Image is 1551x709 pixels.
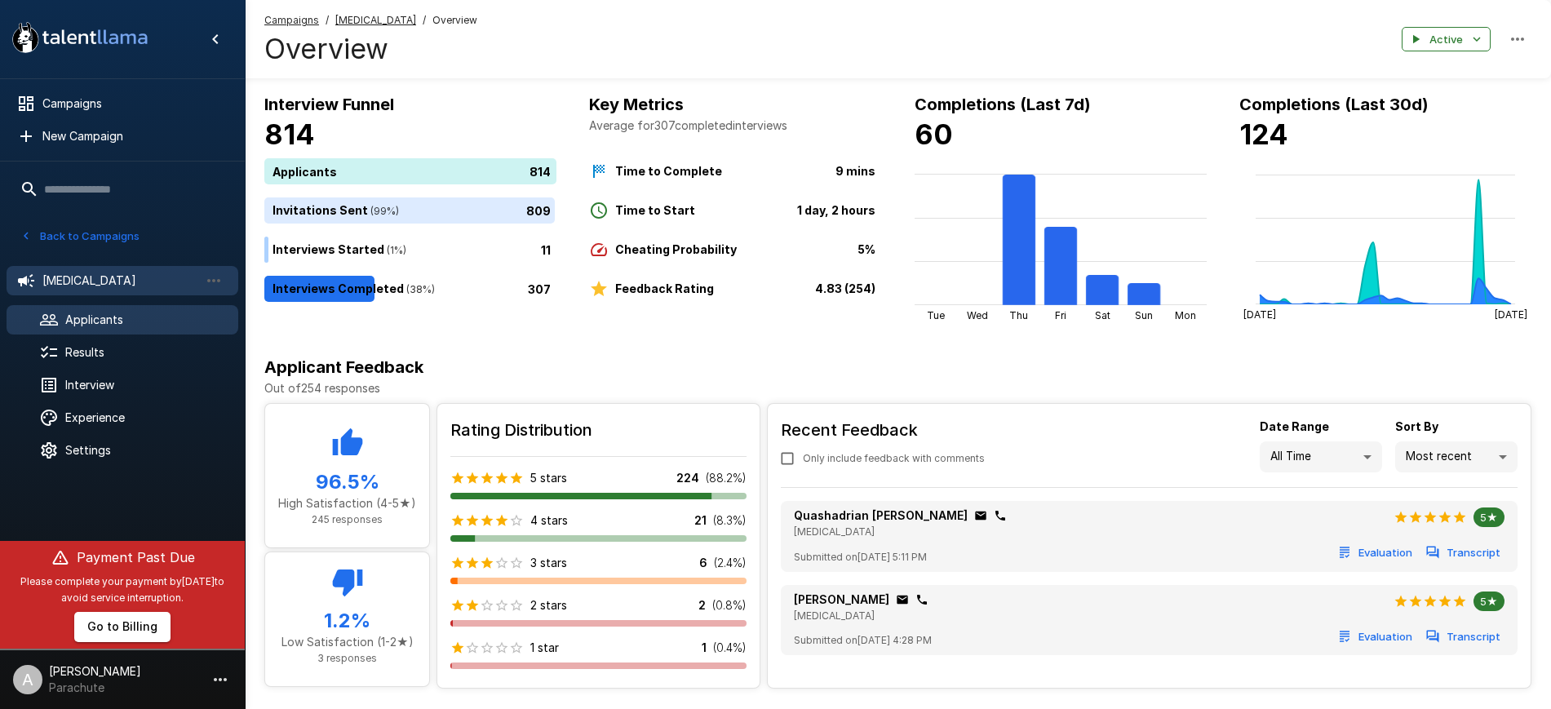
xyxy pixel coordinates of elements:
[915,117,953,151] b: 60
[1423,540,1504,565] button: Transcript
[857,242,875,256] b: 5%
[794,632,932,649] span: Submitted on [DATE] 4:28 PM
[1239,95,1429,114] b: Completions (Last 30d)
[589,117,881,134] p: Average for 307 completed interviews
[264,32,477,66] h4: Overview
[794,507,968,524] p: Quashadrian [PERSON_NAME]
[1243,308,1276,321] tspan: [DATE]
[528,280,551,297] p: 307
[706,470,747,486] p: ( 88.2 %)
[264,117,315,151] b: 814
[432,12,477,29] span: Overview
[815,281,875,295] b: 4.83 (254)
[1260,441,1382,472] div: All Time
[781,417,998,443] h6: Recent Feedback
[530,512,568,529] p: 4 stars
[794,525,875,538] span: [MEDICAL_DATA]
[541,241,551,258] p: 11
[1239,117,1288,151] b: 124
[974,509,987,522] div: Click to copy
[896,593,909,606] div: Click to copy
[797,203,875,217] b: 1 day, 2 hours
[699,555,707,571] p: 6
[317,652,377,664] span: 3 responses
[278,495,416,512] p: High Satisfaction (4-5★)
[1473,511,1504,524] span: 5★
[1335,540,1416,565] button: Evaluation
[526,202,551,219] p: 809
[1423,624,1504,649] button: Transcript
[1055,309,1066,321] tspan: Fri
[714,555,747,571] p: ( 2.4 %)
[530,470,567,486] p: 5 stars
[712,597,747,614] p: ( 0.8 %)
[966,309,987,321] tspan: Wed
[530,162,551,179] p: 814
[835,164,875,178] b: 9 mins
[264,95,394,114] b: Interview Funnel
[794,549,927,565] span: Submitted on [DATE] 5:11 PM
[423,12,426,29] span: /
[1260,419,1329,433] b: Date Range
[1473,595,1504,608] span: 5★
[326,12,329,29] span: /
[1402,27,1491,52] button: Active
[915,593,928,606] div: Click to copy
[702,640,707,656] p: 1
[926,309,944,321] tspan: Tue
[278,469,416,495] h5: 96.5 %
[1009,309,1028,321] tspan: Thu
[1395,441,1518,472] div: Most recent
[615,203,695,217] b: Time to Start
[615,164,722,178] b: Time to Complete
[713,640,747,656] p: ( 0.4 %)
[530,597,567,614] p: 2 stars
[264,380,1531,397] p: Out of 254 responses
[803,450,985,467] span: Only include feedback with comments
[1135,309,1153,321] tspan: Sun
[530,640,559,656] p: 1 star
[450,417,747,443] h6: Rating Distribution
[994,509,1007,522] div: Click to copy
[530,555,567,571] p: 3 stars
[698,597,706,614] p: 2
[915,95,1091,114] b: Completions (Last 7d)
[794,592,889,608] p: [PERSON_NAME]
[312,513,383,525] span: 245 responses
[264,357,423,377] b: Applicant Feedback
[615,242,737,256] b: Cheating Probability
[264,14,319,26] u: Campaigns
[694,512,707,529] p: 21
[278,608,416,634] h5: 1.2 %
[794,609,875,622] span: [MEDICAL_DATA]
[713,512,747,529] p: ( 8.3 %)
[1335,624,1416,649] button: Evaluation
[1395,419,1438,433] b: Sort By
[615,281,714,295] b: Feedback Rating
[335,14,416,26] u: [MEDICAL_DATA]
[1495,308,1527,321] tspan: [DATE]
[676,470,699,486] p: 224
[278,634,416,650] p: Low Satisfaction (1-2★)
[1175,309,1196,321] tspan: Mon
[589,95,684,114] b: Key Metrics
[1094,309,1110,321] tspan: Sat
